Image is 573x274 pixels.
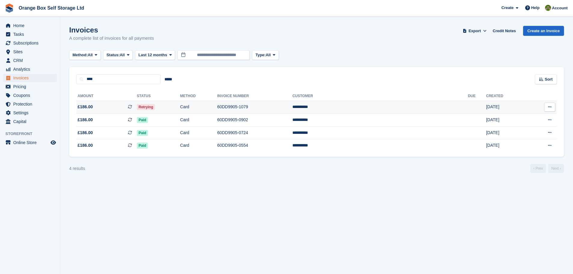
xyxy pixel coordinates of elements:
a: Preview store [50,139,57,146]
a: menu [3,39,57,47]
td: Card [180,114,217,127]
span: Home [13,21,49,30]
th: Created [486,91,527,101]
th: Status [137,91,180,101]
span: Invoices [13,74,49,82]
span: Sites [13,48,49,56]
div: 4 results [69,165,85,172]
span: Help [531,5,540,11]
span: £186.00 [78,130,93,136]
button: Export [461,26,488,36]
th: Invoice Number [217,91,292,101]
td: 60DD9905-0902 [217,114,292,127]
p: A complete list of invoices for all payments [69,35,154,42]
span: £186.00 [78,104,93,110]
span: Tasks [13,30,49,38]
img: stora-icon-8386f47178a22dfd0bd8f6a31ec36ba5ce8667c1dd55bd0f319d3a0aa187defe.svg [5,4,14,13]
span: £186.00 [78,117,93,123]
th: Method [180,91,217,101]
img: Pippa White [545,5,551,11]
a: menu [3,91,57,100]
td: [DATE] [486,114,527,127]
button: Type: All [252,50,279,60]
span: Status: [106,52,120,58]
span: Last 12 months [138,52,167,58]
a: menu [3,117,57,126]
a: menu [3,56,57,65]
span: Account [552,5,568,11]
a: Previous [530,164,546,173]
a: menu [3,48,57,56]
span: Subscriptions [13,39,49,47]
th: Due [468,91,486,101]
a: menu [3,82,57,91]
button: Last 12 months [135,50,175,60]
a: Orange Box Self Storage Ltd [16,3,87,13]
span: All [266,52,271,58]
a: menu [3,21,57,30]
span: Paid [137,117,148,123]
td: Card [180,126,217,139]
span: Type: [255,52,266,58]
a: menu [3,109,57,117]
span: All [88,52,93,58]
a: menu [3,74,57,82]
span: Method: [72,52,88,58]
span: Storefront [5,131,60,137]
span: Settings [13,109,49,117]
span: Paid [137,143,148,149]
h1: Invoices [69,26,154,34]
span: Protection [13,100,49,108]
span: Pricing [13,82,49,91]
a: menu [3,100,57,108]
a: Next [548,164,564,173]
button: Status: All [103,50,133,60]
a: menu [3,65,57,73]
td: 60DD9905-0554 [217,139,292,152]
th: Customer [292,91,468,101]
span: Capital [13,117,49,126]
th: Amount [76,91,137,101]
span: Retrying [137,104,155,110]
span: £186.00 [78,142,93,149]
span: Analytics [13,65,49,73]
td: [DATE] [486,139,527,152]
span: Paid [137,130,148,136]
td: 60DD9905-0724 [217,126,292,139]
td: Card [180,139,217,152]
span: Export [469,28,481,34]
span: Sort [545,76,553,82]
td: [DATE] [486,126,527,139]
a: Credit Notes [490,26,518,36]
td: Card [180,101,217,114]
span: Online Store [13,138,49,147]
a: Create an Invoice [523,26,564,36]
td: [DATE] [486,101,527,114]
nav: Page [529,164,565,173]
span: All [120,52,125,58]
a: menu [3,138,57,147]
span: Create [501,5,513,11]
td: 60DD9905-1079 [217,101,292,114]
span: CRM [13,56,49,65]
a: menu [3,30,57,38]
span: Coupons [13,91,49,100]
button: Method: All [69,50,101,60]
